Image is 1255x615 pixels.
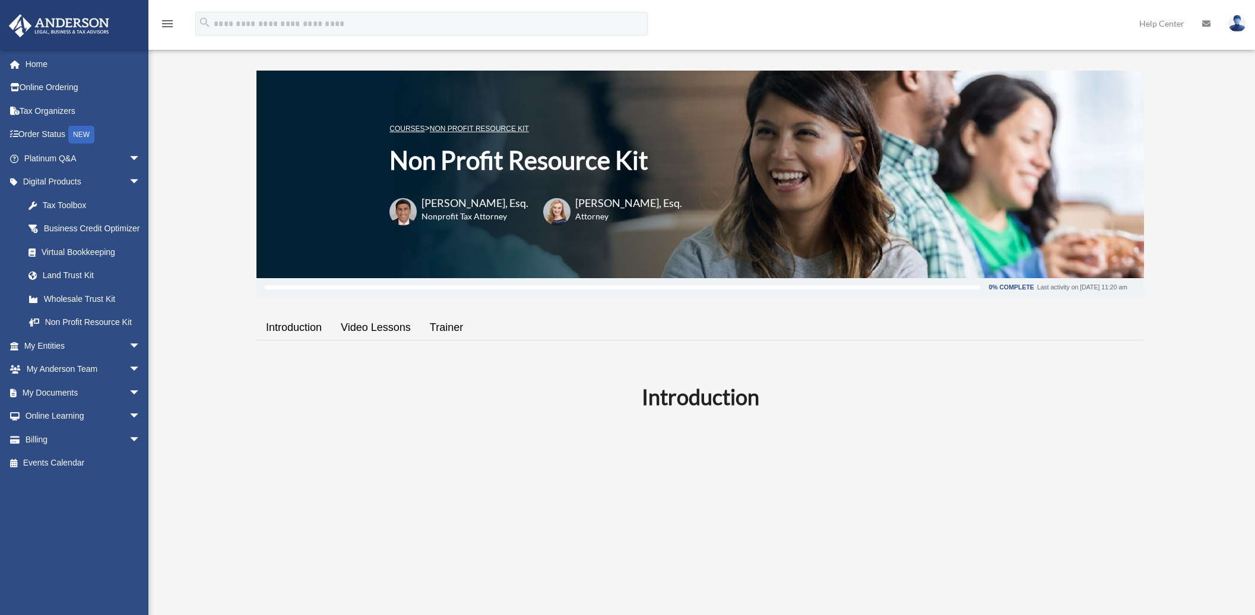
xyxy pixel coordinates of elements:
a: Non Profit Resource Kit [17,311,153,334]
div: 0% Complete [988,284,1034,291]
a: Non Profit Resource Kit [430,125,529,133]
div: Business Credit Optimizer [42,221,144,236]
a: My Entitiesarrow_drop_down [8,334,159,358]
h1: Non Profit Resource Kit [389,143,682,178]
a: Billingarrow_drop_down [8,428,159,451]
a: Wholesale Trust Kit [17,287,159,311]
a: Trainer [420,311,473,345]
a: Home [8,52,159,76]
a: Platinum Q&Aarrow_drop_down [8,146,159,170]
a: Online Learningarrow_drop_down [8,404,159,428]
div: Tax Toolbox [42,198,144,213]
span: arrow_drop_down [129,334,153,358]
div: NEW [68,126,94,144]
div: Wholesale Trust Kit [42,292,144,307]
span: arrow_drop_down [129,428,153,452]
h3: [PERSON_NAME], Esq. [575,196,682,211]
a: My Documentsarrow_drop_down [8,381,159,404]
a: Introduction [256,311,331,345]
img: User Pic [1228,15,1246,32]
h6: Nonprofit Tax Attorney [421,211,528,222]
p: > [389,121,682,136]
a: Events Calendar [8,451,159,475]
a: Digital Productsarrow_drop_down [8,170,159,194]
a: Business Credit Optimizer [17,217,159,241]
span: arrow_drop_down [129,358,153,382]
a: Order StatusNEW [8,123,159,147]
i: search [198,16,211,29]
div: Non Profit Resource Kit [42,315,138,330]
a: Virtual Bookkeeping [17,240,159,264]
span: arrow_drop_down [129,146,153,171]
img: Anderson Advisors Platinum Portal [5,14,113,37]
div: Land Trust Kit [42,268,144,283]
span: arrow_drop_down [129,170,153,195]
span: arrow_drop_down [129,404,153,429]
h3: [PERSON_NAME], Esq. [421,196,528,211]
a: Land Trust Kit [17,264,159,288]
a: Tax Organizers [8,99,159,123]
img: karim-circle.png [389,198,417,225]
img: savannah-circle.png [543,198,571,225]
a: menu [160,21,175,31]
h2: Introduction [264,382,1137,412]
a: Tax Toolbox [17,193,159,217]
div: Virtual Bookkeeping [42,245,144,260]
i: menu [160,17,175,31]
div: Last activity on [DATE] 11:20 am [1037,284,1127,291]
a: My Anderson Teamarrow_drop_down [8,358,159,381]
a: Online Ordering [8,76,159,100]
span: arrow_drop_down [129,381,153,405]
a: COURSES [389,125,424,133]
a: Video Lessons [331,311,420,345]
h6: Attorney [575,211,667,222]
